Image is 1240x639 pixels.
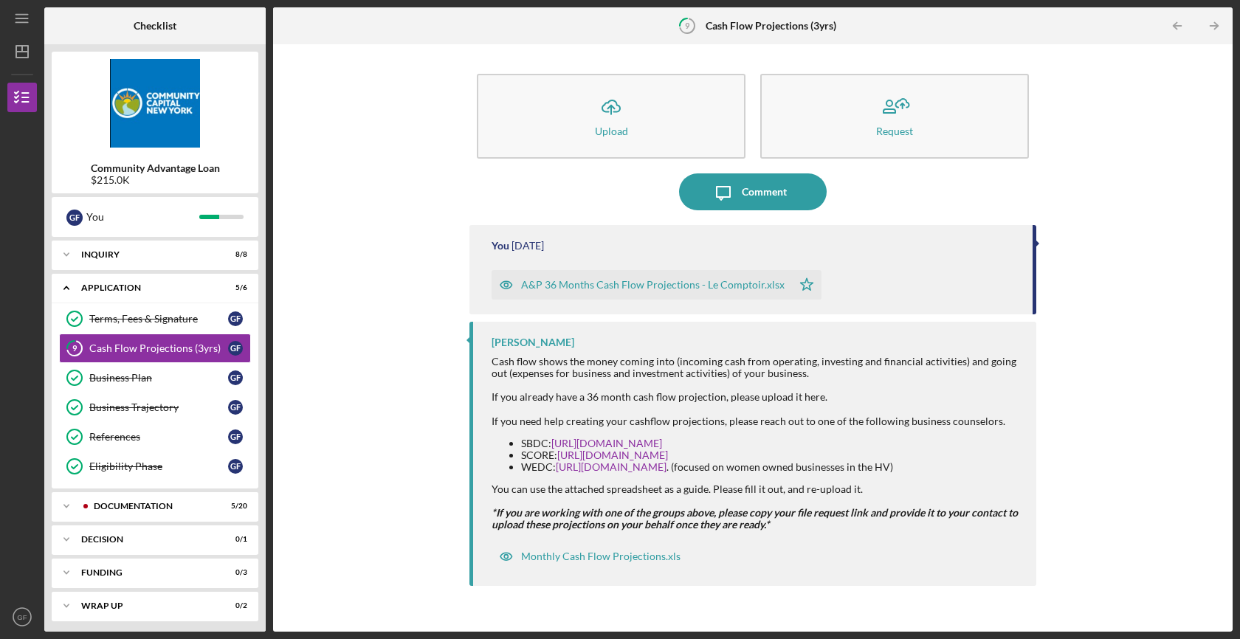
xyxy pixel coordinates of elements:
button: A&P 36 Months Cash Flow Projections - Le Comptoir.xlsx [492,270,821,300]
div: Decision [81,535,210,544]
div: Wrap up [81,601,210,610]
a: ReferencesGF [59,422,251,452]
div: Inquiry [81,250,210,259]
div: $215.0K [91,174,220,186]
time: 2025-08-15 16:10 [512,240,544,252]
div: Request [876,125,913,137]
div: G F [228,459,243,474]
b: Cash Flow Projections (3yrs) [706,20,836,32]
li: SCORE: [521,449,1022,461]
div: Comment [742,173,787,210]
div: Documentation [94,502,210,511]
div: Eligibility Phase [89,460,228,472]
div: G F [228,400,243,415]
div: G F [228,370,243,385]
li: WEDC: . (focused on women owned businesses in the HV) [521,461,1022,473]
text: GF [17,613,27,621]
div: Application [81,283,210,292]
div: You can use the attached spreadsheet as a guide. Please fill it out, and re-upload it. [492,483,1022,495]
div: G F [66,210,83,226]
a: [URL][DOMAIN_NAME] [556,460,666,473]
div: Terms, Fees & Signature [89,313,228,325]
div: Cash Flow Projections (3yrs) [89,342,228,354]
div: If you need help creating your cashflow projections, please reach out to one of the following bus... [492,415,1022,427]
div: 0 / 2 [221,601,247,610]
a: Terms, Fees & SignatureGF [59,304,251,334]
a: Business PlanGF [59,363,251,393]
a: Eligibility PhaseGF [59,452,251,481]
a: [URL][DOMAIN_NAME] [557,449,668,461]
div: 0 / 3 [221,568,247,577]
div: Upload [595,125,628,137]
div: G F [228,341,243,356]
div: 8 / 8 [221,250,247,259]
img: Product logo [52,59,258,148]
li: SBDC: [521,438,1022,449]
button: Request [760,74,1029,159]
div: 0 / 1 [221,535,247,544]
a: 9Cash Flow Projections (3yrs)GF [59,334,251,363]
a: [URL][DOMAIN_NAME] [551,437,662,449]
div: Funding [81,568,210,577]
div: References [89,431,228,443]
div: G F [228,311,243,326]
div: Cash flow shows the money coming into (incoming cash from operating, investing and financial acti... [492,356,1022,379]
button: GF [7,602,37,632]
div: G F [228,429,243,444]
tspan: 9 [685,21,690,30]
strong: *If you are working with one of the groups above, please copy your file request link and provide ... [492,506,1018,531]
b: Checklist [134,20,176,32]
a: Business TrajectoryGF [59,393,251,422]
div: 5 / 6 [221,283,247,292]
div: A&P 36 Months Cash Flow Projections - Le Comptoir.xlsx [521,279,785,291]
div: You [492,240,509,252]
button: Monthly Cash Flow Projections.xls [492,542,688,571]
div: Monthly Cash Flow Projections.xls [521,550,681,562]
button: Comment [679,173,827,210]
button: Upload [477,74,745,159]
div: You [86,204,199,229]
div: If you already have a 36 month cash flow projection, please upload it here. [492,391,1022,403]
div: Business Trajectory [89,401,228,413]
div: [PERSON_NAME] [492,336,574,348]
b: Community Advantage Loan [91,162,220,174]
div: 5 / 20 [221,502,247,511]
tspan: 9 [72,344,77,353]
div: Business Plan [89,372,228,384]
